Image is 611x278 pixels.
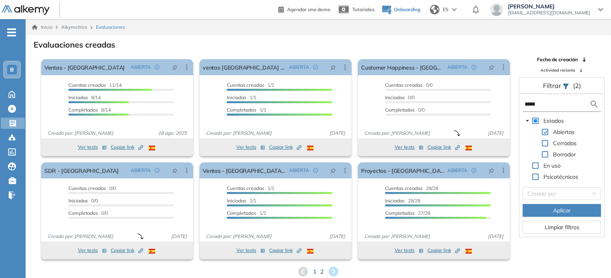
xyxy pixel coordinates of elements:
[551,150,577,159] span: Borrador
[485,130,507,137] span: [DATE]
[68,198,98,204] span: 0/0
[227,198,246,204] span: Iniciadas
[543,117,564,124] span: Estados
[553,128,575,136] span: Abiertas
[269,142,302,152] button: Copiar link
[203,59,286,75] a: ventas [GEOGRAPHIC_DATA] - avanzado
[155,130,190,137] span: 18 ago. 2025
[361,130,433,137] span: Creado por: [PERSON_NAME]
[111,247,143,254] span: Copiar link
[131,167,151,174] span: ABIERTA
[452,8,457,11] img: arrow
[227,107,256,113] span: Completados
[489,167,494,174] span: pushpin
[471,65,476,70] span: check-circle
[269,247,302,254] span: Copiar link
[385,198,420,204] span: 28/28
[269,144,302,151] span: Copiar link
[508,3,590,10] span: [PERSON_NAME]
[385,82,423,88] span: Cuentas creadas
[7,32,16,33] i: -
[385,94,415,100] span: 0/0
[573,81,581,90] span: (2)
[34,40,115,50] h3: Evaluaciones creadas
[289,167,309,174] span: ABIERTA
[361,233,433,240] span: Creado por: [PERSON_NAME]
[542,116,565,126] span: Estados
[111,246,143,255] button: Copiar link
[553,206,571,215] span: Aplicar
[227,82,274,88] span: 1/1
[313,65,318,70] span: check-circle
[313,268,316,276] span: 1
[68,82,106,88] span: Cuentas creadas
[537,56,578,63] span: Fecha de creación
[543,82,563,90] span: Filtrar
[68,185,116,191] span: 0/0
[68,185,106,191] span: Cuentas creadas
[385,107,415,113] span: Completados
[227,210,266,216] span: 1/1
[553,140,577,147] span: Cerradas
[44,162,119,178] a: SDR - [GEOGRAPHIC_DATA]
[326,233,348,240] span: [DATE]
[236,246,265,255] button: Ver tests
[307,146,313,150] img: ESP
[545,223,579,232] span: Limpiar filtros
[385,198,405,204] span: Iniciadas
[278,4,330,14] a: Agendar una demo
[427,144,460,151] span: Copiar link
[542,161,562,170] span: En uso
[168,233,190,240] span: [DATE]
[269,246,302,255] button: Copiar link
[155,65,160,70] span: check-circle
[68,82,122,88] span: 11/14
[465,249,472,254] img: ESP
[227,107,266,113] span: 1/1
[203,162,286,178] a: Ventas - [GEOGRAPHIC_DATA] (intermedio)
[227,185,274,191] span: 1/1
[443,6,449,13] span: ES
[551,138,578,148] span: Cerradas
[68,210,108,216] span: 0/0
[541,67,575,73] span: Actividad reciente
[385,107,425,113] span: 0/0
[394,6,420,12] span: Onboarding
[111,142,143,152] button: Copiar link
[44,59,125,75] a: Ventas - [GEOGRAPHIC_DATA]
[395,142,423,152] button: Ver tests
[330,167,336,174] span: pushpin
[508,10,590,16] span: [EMAIL_ADDRESS][DOMAIN_NAME]
[166,61,184,74] button: pushpin
[447,167,467,174] span: ABIERTA
[330,64,336,70] span: pushpin
[68,107,98,113] span: Completados
[485,233,507,240] span: [DATE]
[471,168,476,173] span: check-circle
[543,162,561,169] span: En uso
[427,247,460,254] span: Copiar link
[385,210,415,216] span: Completados
[10,66,14,73] span: B
[289,64,309,71] span: ABIERTA
[227,94,246,100] span: Iniciadas
[155,168,160,173] span: check-circle
[149,146,155,150] img: ESP
[465,146,472,150] img: ESP
[589,99,599,109] img: search icon
[227,198,256,204] span: 1/1
[131,64,151,71] span: ABIERTA
[361,59,444,75] a: Customer Happiness - [GEOGRAPHIC_DATA]
[203,233,275,240] span: Creado por: [PERSON_NAME]
[551,127,576,137] span: Abiertas
[68,94,101,100] span: 8/14
[172,64,178,70] span: pushpin
[61,24,87,30] span: Alkymetrics
[68,94,88,100] span: Iniciadas
[395,246,423,255] button: Ver tests
[227,94,256,100] span: 1/1
[483,61,500,74] button: pushpin
[227,185,264,191] span: Cuentas creadas
[523,204,601,217] button: Aplicar
[427,142,460,152] button: Copiar link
